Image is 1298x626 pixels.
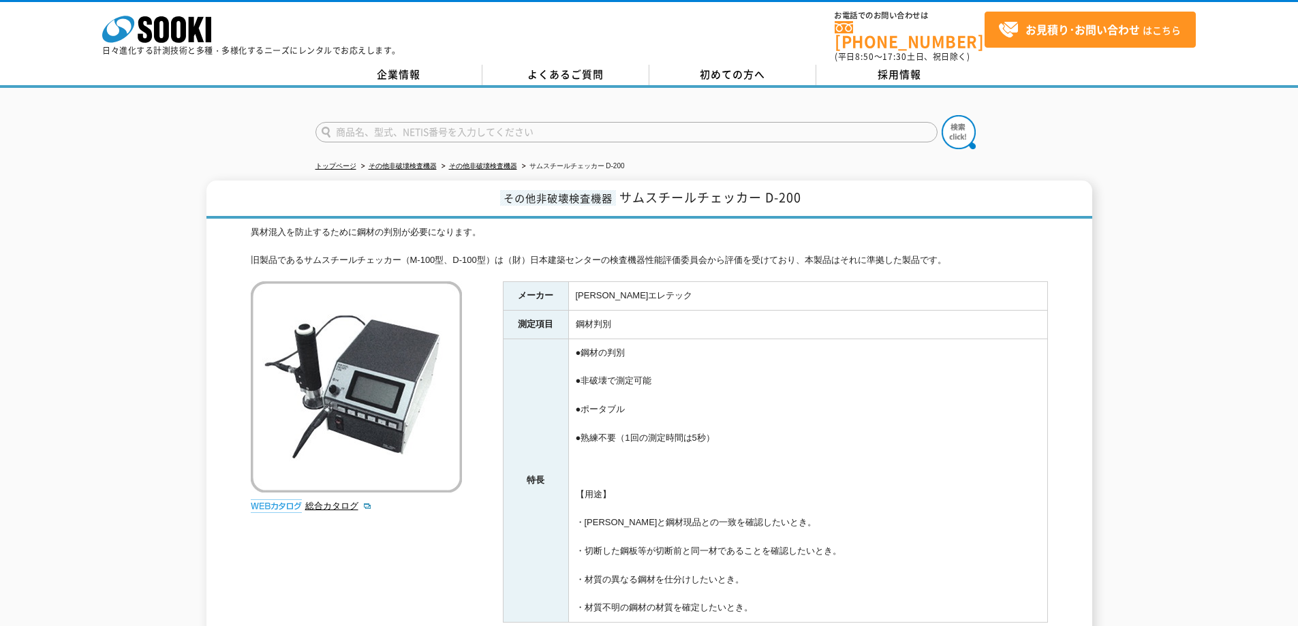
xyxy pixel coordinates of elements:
[449,162,517,170] a: その他非破壊検査機器
[998,20,1181,40] span: はこちら
[855,50,874,63] span: 8:50
[500,190,616,206] span: その他非破壊検査機器
[503,339,568,622] th: 特長
[251,281,462,492] img: サムスチールチェッカー D-200
[816,65,983,85] a: 採用情報
[315,65,482,85] a: 企業情報
[942,115,976,149] img: btn_search.png
[568,339,1047,622] td: ●鋼材の判別 ●非破壊で測定可能 ●ポータブル ●熟練不要（1回の測定時間は5秒） 【用途】 ・[PERSON_NAME]と鋼材現品との一致を確認したいとき。 ・切断した鋼板等が切断前と同一材で...
[700,67,765,82] span: 初めての方へ
[835,50,970,63] span: (平日 ～ 土日、祝日除く)
[102,46,401,54] p: 日々進化する計測技術と多種・多様化するニーズにレンタルでお応えします。
[482,65,649,85] a: よくあるご質問
[649,65,816,85] a: 初めての方へ
[568,311,1047,339] td: 鋼材判別
[1025,21,1140,37] strong: お見積り･お問い合わせ
[251,225,1048,268] div: 異材混入を防止するために鋼材の判別が必要になります。 旧製品であるサムスチールチェッカー（M-100型、D-100型）は（財）日本建築センターの検査機器性能評価委員会から評価を受けており、本製品...
[503,311,568,339] th: 測定項目
[369,162,437,170] a: その他非破壊検査機器
[519,159,625,174] li: サムスチールチェッカー D-200
[503,282,568,311] th: メーカー
[835,12,985,20] span: お電話でのお問い合わせは
[251,499,302,513] img: webカタログ
[619,188,801,206] span: サムスチールチェッカー D-200
[882,50,907,63] span: 17:30
[305,501,372,511] a: 総合カタログ
[315,162,356,170] a: トップページ
[985,12,1196,48] a: お見積り･お問い合わせはこちら
[568,282,1047,311] td: [PERSON_NAME]エレテック
[835,21,985,49] a: [PHONE_NUMBER]
[315,122,938,142] input: 商品名、型式、NETIS番号を入力してください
